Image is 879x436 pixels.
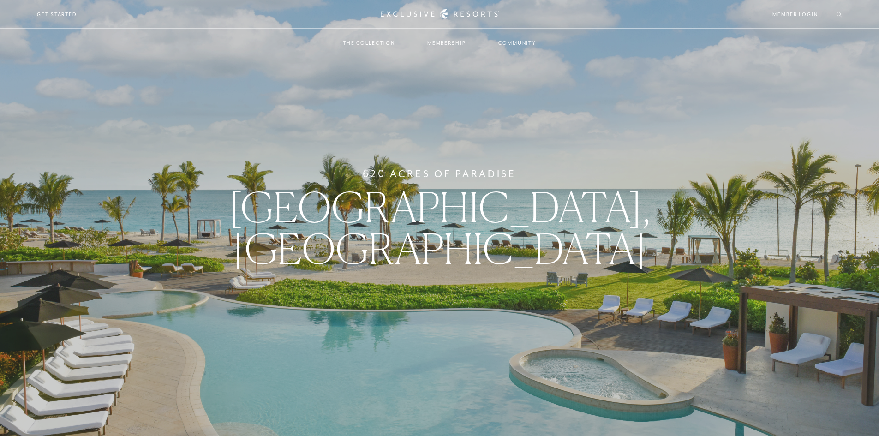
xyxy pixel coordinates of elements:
[229,182,650,274] span: [GEOGRAPHIC_DATA], [GEOGRAPHIC_DATA]
[334,30,404,56] a: The Collection
[363,167,516,181] h6: 620 Acres of Paradise
[772,10,818,18] a: Member Login
[418,30,475,56] a: Membership
[489,30,545,56] a: Community
[37,10,77,18] a: Get Started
